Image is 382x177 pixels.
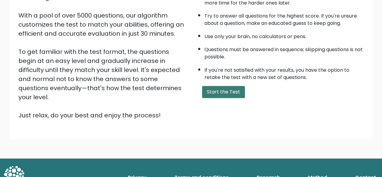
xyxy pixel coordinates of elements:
[204,43,364,61] li: Questions must be answered in sequence; skipping questions is not possible.
[202,86,245,98] button: Start the Test
[204,64,364,81] li: If you're not satisfied with your results, you have the option to retake the test with a new set ...
[204,30,364,40] li: Use only your brain, no calculators or pens.
[204,9,364,27] li: Try to answer all questions for the highest score. If you're unsure about a question, make an edu...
